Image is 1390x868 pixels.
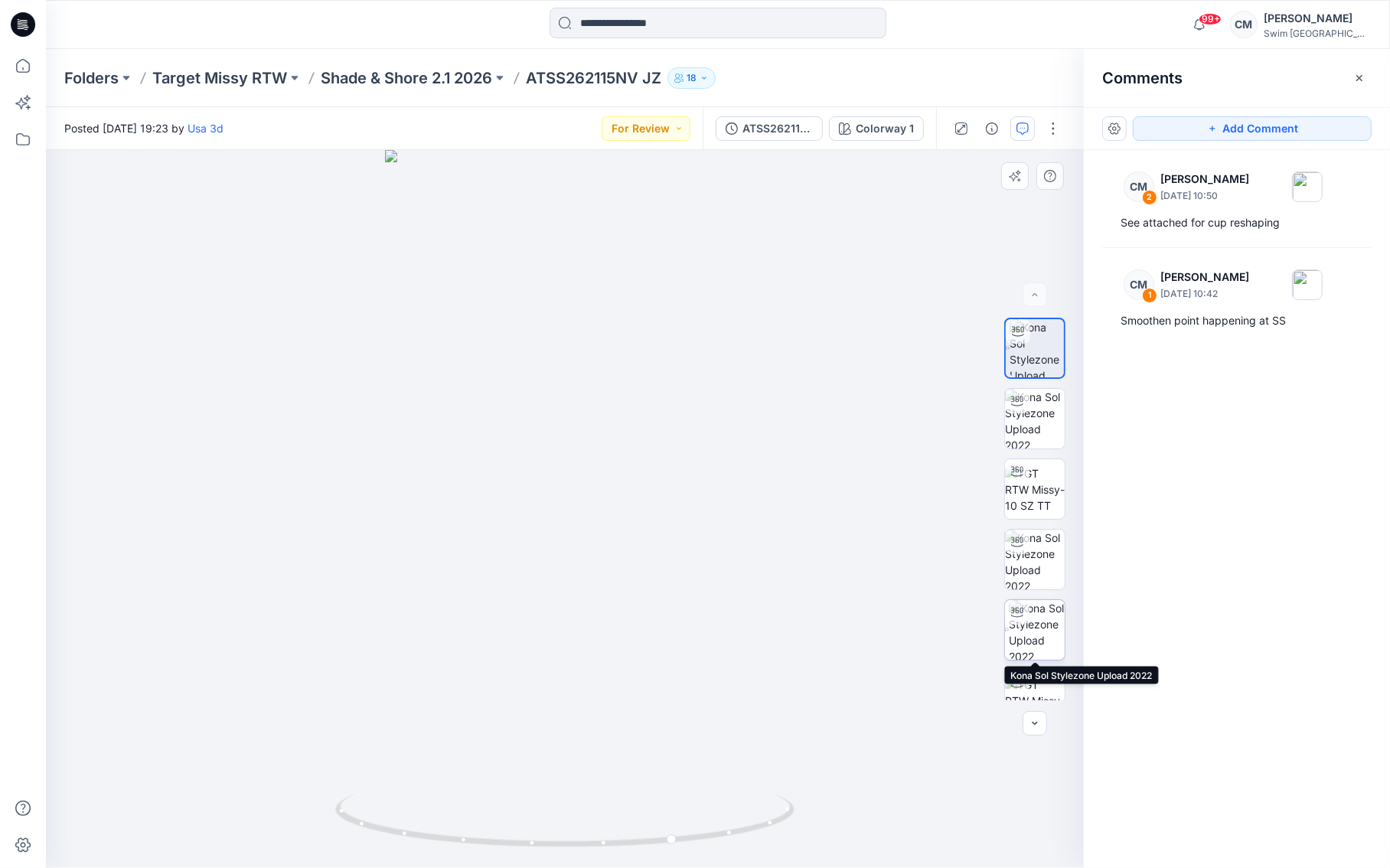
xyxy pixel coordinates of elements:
[1121,312,1353,330] div: Smoothen point happening at SS
[856,120,914,137] div: Colorway 1
[1124,269,1154,300] div: CM
[1102,69,1183,87] h2: Comments
[1160,286,1249,302] p: [DATE] 10:42
[152,67,287,89] a: Target Missy RTW
[1005,677,1065,725] img: TGT RTW Missy-10 SZ TT
[980,116,1004,141] button: Details
[1005,530,1065,589] img: Kona Sol Stylezone Upload 2022
[1160,188,1249,204] p: [DATE] 10:50
[1160,268,1249,286] p: [PERSON_NAME]
[1009,600,1065,660] img: Kona Sol Stylezone Upload 2022
[1230,11,1258,38] div: CM
[1142,190,1157,205] div: 2
[1160,170,1249,188] p: [PERSON_NAME]
[667,67,716,89] button: 18
[829,116,924,141] button: Colorway 1
[1005,465,1065,514] img: TGT RTW Missy-10 SZ TT
[526,67,661,89] p: ATSS262115NV JZ
[1124,171,1154,202] div: CM
[64,120,224,136] span: Posted [DATE] 19:23 by
[64,67,119,89] a: Folders
[1121,214,1353,232] div: See attached for cup reshaping
[188,122,224,135] a: Usa 3d
[687,70,697,86] p: 18
[716,116,823,141] button: ATSS262115NV JZ (2)
[1005,389,1065,449] img: Kona Sol Stylezone Upload 2022
[1133,116,1372,141] button: Add Comment
[1010,319,1064,377] img: Kona Sol Stylezone Upload 2022
[321,67,492,89] a: Shade & Shore 2.1 2026
[1142,288,1157,303] div: 1
[1264,28,1371,39] div: Swim [GEOGRAPHIC_DATA]
[1199,13,1222,25] span: 99+
[1264,9,1371,28] div: [PERSON_NAME]
[742,120,813,137] div: ATSS262115NV JZ (2)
